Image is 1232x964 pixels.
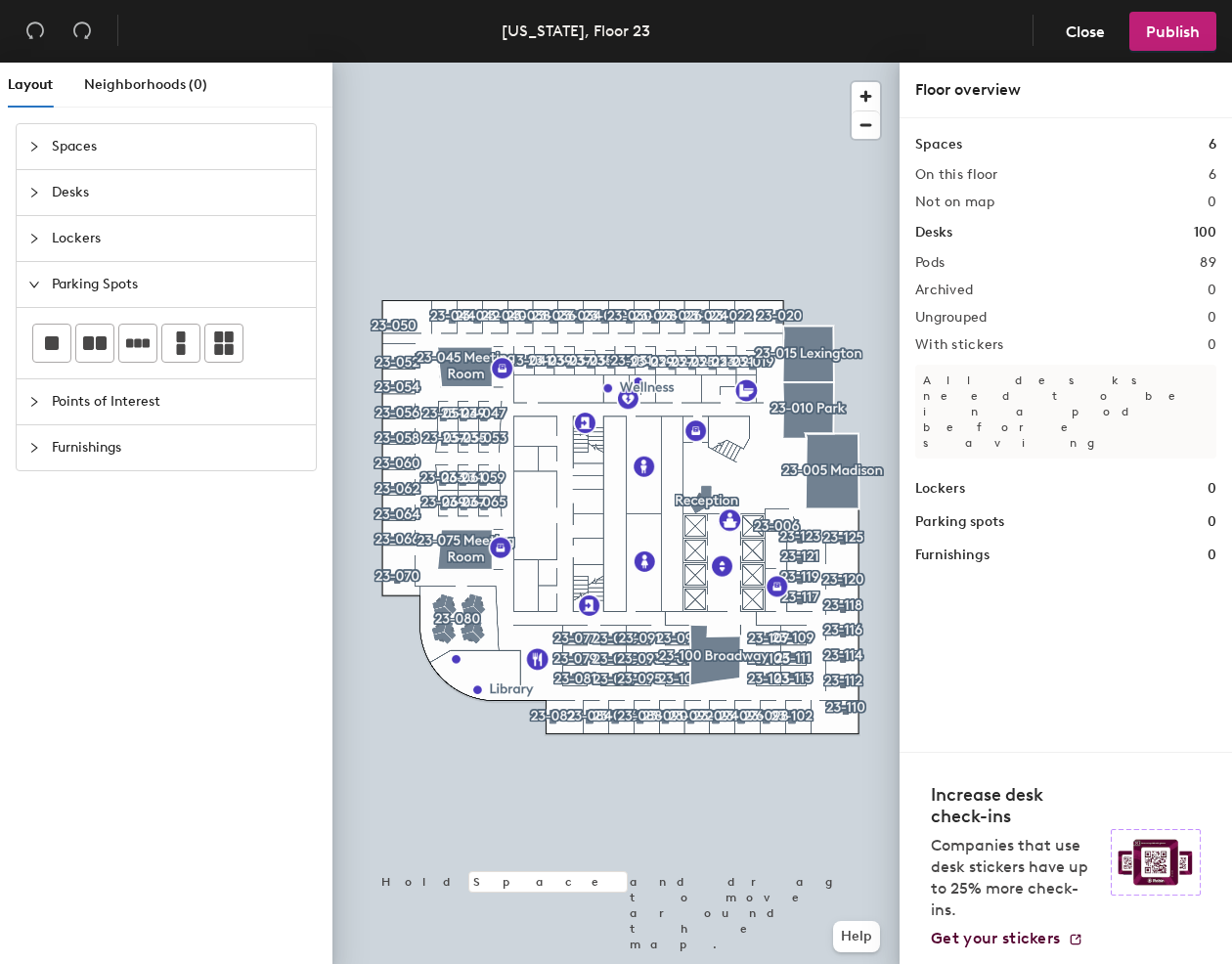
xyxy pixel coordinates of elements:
span: Points of Interest [52,379,304,424]
h1: Spaces [915,134,962,155]
span: collapsed [28,442,40,454]
span: collapsed [28,187,40,198]
h2: 0 [1208,195,1216,210]
span: Layout [8,76,53,93]
h1: 0 [1208,478,1216,500]
h1: Desks [915,222,952,243]
span: expanded [28,279,40,290]
h1: 0 [1208,545,1216,566]
h2: 0 [1208,283,1216,298]
h2: Archived [915,283,973,298]
h2: Pods [915,255,945,271]
button: Close [1049,12,1122,51]
h1: Parking spots [915,511,1004,533]
span: Close [1066,22,1105,41]
a: Get your stickers [931,929,1083,948]
button: Publish [1129,12,1216,51]
div: Floor overview [915,78,1216,102]
button: Redo (⌘ + ⇧ + Z) [63,12,102,51]
h2: Ungrouped [915,310,988,326]
span: collapsed [28,141,40,153]
h4: Increase desk check-ins [931,784,1099,827]
p: All desks need to be in a pod before saving [915,365,1216,459]
h1: 100 [1194,222,1216,243]
span: Spaces [52,124,304,169]
h2: On this floor [915,167,998,183]
img: Sticker logo [1111,829,1201,896]
h2: 6 [1209,167,1216,183]
span: Get your stickers [931,929,1060,947]
span: collapsed [28,233,40,244]
h1: Lockers [915,478,965,500]
div: [US_STATE], Floor 23 [502,19,650,43]
span: Furnishings [52,425,304,470]
button: Undo (⌘ + Z) [16,12,55,51]
h2: 0 [1208,337,1216,353]
button: Help [833,921,880,952]
h1: 0 [1208,511,1216,533]
h2: 0 [1208,310,1216,326]
span: Desks [52,170,304,215]
p: Companies that use desk stickers have up to 25% more check-ins. [931,835,1099,921]
span: Parking Spots [52,262,304,307]
h2: 89 [1200,255,1216,271]
h1: 6 [1209,134,1216,155]
h2: With stickers [915,337,1004,353]
span: Lockers [52,216,304,261]
span: Publish [1146,22,1200,41]
h2: Not on map [915,195,994,210]
h1: Furnishings [915,545,990,566]
span: collapsed [28,396,40,408]
span: Neighborhoods (0) [84,76,207,93]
